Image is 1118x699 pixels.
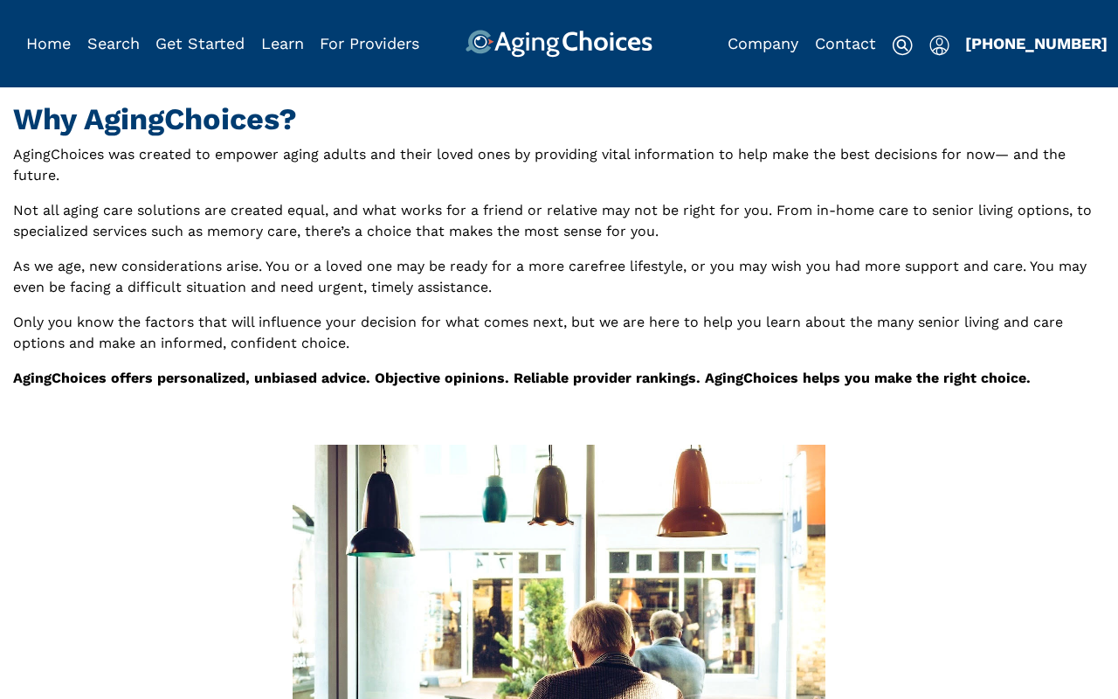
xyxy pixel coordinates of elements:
p: Not all aging care solutions are created equal, and what works for a friend or relative may not b... [13,200,1105,242]
a: [PHONE_NUMBER] [965,34,1108,52]
p: As we age, new considerations arise. You or a loved one may be ready for a more carefree lifestyl... [13,256,1105,298]
h1: Why AgingChoices? [13,101,1105,137]
strong: AgingChoices offers personalized, unbiased advice. Objective opinions. Reliable provider rankings... [13,370,1031,386]
p: Only you know the factors that will influence your decision for what comes next, but we are here ... [13,312,1105,354]
a: Company [728,34,798,52]
p: AgingChoices was created to empower aging adults and their loved ones by providing vital informat... [13,144,1105,186]
img: AgingChoices [466,30,652,58]
a: Contact [815,34,876,52]
img: search-icon.svg [892,35,913,56]
a: Get Started [155,34,245,52]
img: user-icon.svg [929,35,949,56]
a: For Providers [320,34,419,52]
a: Learn [261,34,304,52]
a: Search [87,34,140,52]
a: Home [26,34,71,52]
div: Popover trigger [87,30,140,58]
div: Popover trigger [929,30,949,58]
